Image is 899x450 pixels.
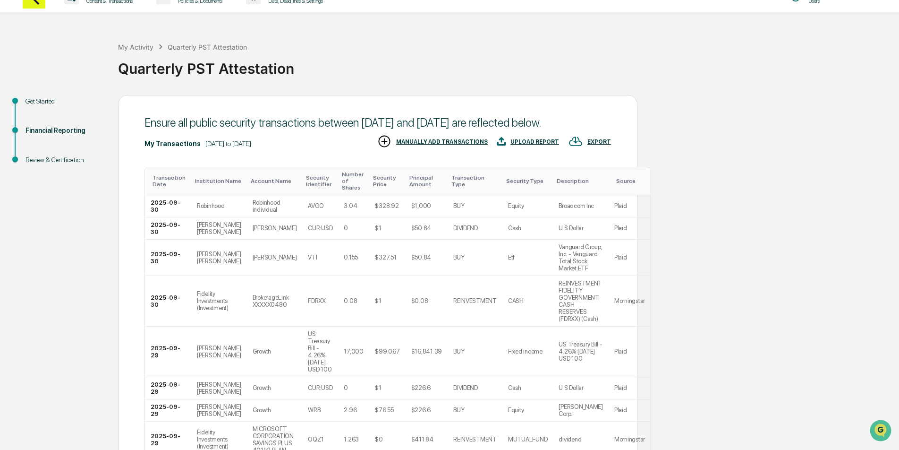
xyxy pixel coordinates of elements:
div: $328.92 [375,202,399,209]
div: Vanguard Group, Inc. - Vanguard Total Stock Market ETF [559,243,603,272]
td: 2025-09-29 [145,377,191,399]
div: $50.84 [411,254,431,261]
td: Plaid [609,377,651,399]
div: UPLOAD REPORT [510,138,559,145]
a: 🖐️Preclearance [6,115,65,132]
div: dividend [559,436,581,443]
div: $0.08 [411,297,428,304]
div: Toggle SortBy [251,178,299,184]
td: 2025-09-30 [145,195,191,217]
a: 🔎Data Lookup [6,133,63,150]
p: How can we help? [9,20,172,35]
div: [DATE] to [DATE] [205,140,251,147]
td: Morningstar [609,276,651,327]
div: REINVESTMENT [453,297,497,304]
td: Plaid [609,327,651,377]
div: BUY [453,202,464,209]
div: Start new chat [32,72,155,82]
div: $327.51 [375,254,396,261]
div: [PERSON_NAME] [PERSON_NAME] [197,251,241,265]
div: Toggle SortBy [409,174,444,188]
div: $0 [375,436,382,443]
div: FDRXX [308,297,326,304]
div: BUY [453,254,464,261]
span: Pylon [94,160,114,167]
div: Quarterly PST Attestation [168,43,247,51]
div: Toggle SortBy [506,178,549,184]
div: [PERSON_NAME] [PERSON_NAME] [197,403,241,417]
div: Toggle SortBy [153,174,187,188]
div: [PERSON_NAME] [PERSON_NAME] [197,381,241,395]
div: 17,000 [344,348,363,355]
iframe: Open customer support [869,419,894,444]
button: Start new chat [161,75,172,87]
div: $1 [375,225,381,232]
div: WRB [308,407,320,414]
div: $226.6 [411,407,431,414]
div: Broadcom Inc [559,202,594,209]
div: 0.08 [344,297,357,304]
div: Robinhood [197,202,225,209]
div: DIVIDEND [453,384,478,391]
div: Review & Certification [25,155,103,165]
div: U S Dollar [559,225,583,232]
div: 🗄️ [68,120,76,128]
div: Equity [508,202,524,209]
div: Toggle SortBy [306,174,334,188]
div: $1 [375,384,381,391]
div: Equity [508,407,524,414]
div: CUR:USD [308,384,332,391]
div: MANUALLY ADD TRANSACTIONS [396,138,488,145]
td: Growth [247,377,303,399]
div: Cash [508,384,521,391]
td: 2025-09-30 [145,276,191,327]
span: Attestations [78,119,117,129]
td: Robinhood individual [247,195,303,217]
td: Growth [247,399,303,422]
div: Toggle SortBy [342,171,365,191]
div: [PERSON_NAME] Corp. [559,403,603,417]
img: MANUALLY ADD TRANSACTIONS [377,134,391,148]
div: Toggle SortBy [557,178,605,184]
div: $226.6 [411,384,431,391]
div: 0 [344,225,348,232]
div: $16,841.39 [411,348,442,355]
td: 2025-09-30 [145,217,191,240]
div: $1,000 [411,202,431,209]
div: $76.55 [375,407,393,414]
td: BrokerageLink XXXXX0480 [247,276,303,327]
div: Toggle SortBy [616,178,647,184]
div: Etf [508,254,515,261]
div: Toggle SortBy [195,178,243,184]
td: Plaid [609,217,651,240]
td: Plaid [609,399,651,422]
div: My Transactions [144,140,201,147]
td: 2025-09-29 [145,327,191,377]
span: Data Lookup [19,137,59,147]
div: Get Started [25,96,103,106]
div: Ensure all public security transactions between [DATE] and [DATE] are reflected below. [144,116,611,130]
div: Financial Reporting [25,126,103,136]
div: [PERSON_NAME] [PERSON_NAME] [197,221,241,235]
div: 0.155 [344,254,358,261]
td: 2025-09-29 [145,399,191,422]
div: Fidelity Investments (Investment) [197,429,241,450]
div: REINVESTMENT FIDELITY GOVERNMENT CASH RESERVES (FDRXX) (Cash) [559,280,603,322]
div: REINVESTMENT [453,436,497,443]
td: 2025-09-30 [145,240,191,276]
div: 1.263 [344,436,359,443]
img: EXPORT [568,134,583,148]
div: My Activity [118,43,153,51]
td: Plaid [609,240,651,276]
div: BUY [453,407,464,414]
a: Powered byPylon [67,160,114,167]
span: Preclearance [19,119,61,129]
img: UPLOAD REPORT [497,134,506,148]
div: Cash [508,225,521,232]
div: $50.84 [411,225,431,232]
div: 🔎 [9,138,17,146]
td: Growth [247,327,303,377]
td: [PERSON_NAME] [247,240,303,276]
div: MUTUALFUND [508,436,547,443]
